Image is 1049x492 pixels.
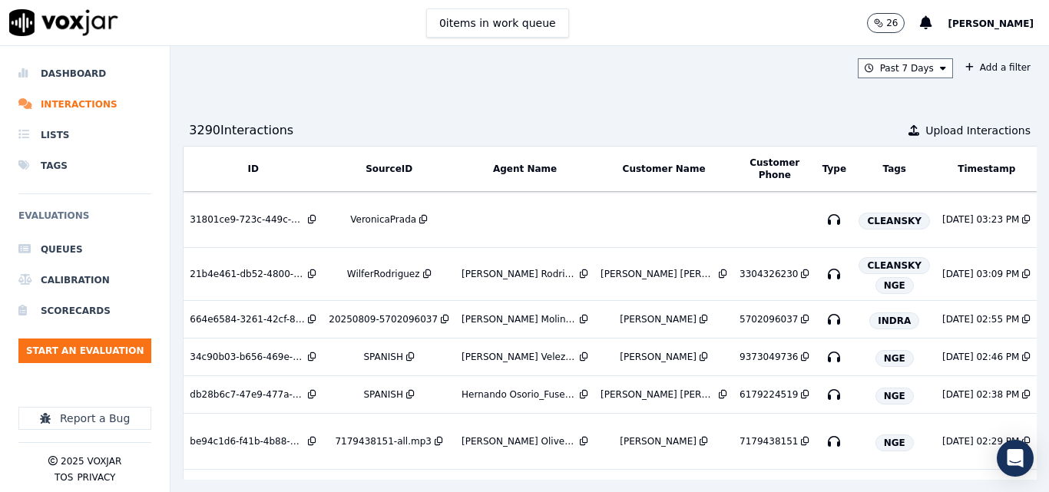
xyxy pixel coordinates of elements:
div: SPANISH [363,351,402,363]
div: [PERSON_NAME] Oliveros_fuse1053_NGE [462,435,577,447]
div: [PERSON_NAME] Velez_Fuse3039_NGE [462,351,577,363]
div: [DATE] 03:09 PM [942,268,1019,280]
h6: Evaluations [18,206,151,234]
div: 6179224519 [740,388,798,401]
button: Upload Interactions [908,123,1031,138]
span: CLEANSKY [859,257,930,274]
div: 21b4e461-db52-4800-870a-3a18e77ce1f5 [190,268,305,280]
button: 26 [867,13,905,33]
div: 9373049736 [740,351,798,363]
div: Hernando Osorio_Fuse3032_NGE [462,388,577,401]
div: 3304326230 [740,268,798,280]
button: SourceID [366,163,412,175]
span: Upload Interactions [925,123,1031,138]
div: [DATE] 02:46 PM [942,351,1019,363]
span: NGE [875,388,914,404]
button: ID [248,163,259,175]
p: 26 [886,17,898,29]
button: Type [822,163,846,175]
button: Start an Evaluation [18,338,151,363]
div: be94c1d6-f41b-4b88-9d40-e7722bb5c8a7 [190,435,305,447]
button: Timestamp [958,163,1015,175]
div: 20250809-5702096037 [329,313,438,325]
div: [PERSON_NAME] [PERSON_NAME] [601,268,716,280]
div: Open Intercom Messenger [997,440,1034,477]
button: Tags [883,163,906,175]
div: [PERSON_NAME] [PERSON_NAME] [601,388,716,401]
button: 26 [867,13,920,33]
span: [PERSON_NAME] [948,18,1034,29]
div: [PERSON_NAME] [620,351,697,363]
a: Interactions [18,89,151,120]
div: 664e6584-3261-42cf-8838-784ed39b3dfa [190,313,305,325]
button: Past 7 Days [858,58,953,78]
span: NGE [875,434,914,451]
div: [DATE] 02:29 PM [942,435,1019,447]
span: NGE [875,350,914,367]
button: [PERSON_NAME] [948,14,1049,32]
div: [DATE] 03:23 PM [942,213,1019,226]
div: VeronicaPrada [350,213,416,226]
a: Lists [18,120,151,150]
div: 7179438151 [740,435,798,447]
span: NGE [875,277,914,294]
div: 5702096037 [740,313,798,325]
div: 31801ce9-723c-449c-8dea-5ada86ae9380 [190,213,305,226]
button: Agent Name [493,163,557,175]
div: [DATE] 02:55 PM [942,313,1019,325]
button: Report a Bug [18,407,151,430]
div: [PERSON_NAME] Rodriguez_w28524_CLEANSKY [462,268,577,280]
div: 34c90b03-b656-469e-aa70-637c643c9116 [190,351,305,363]
button: Customer Name [623,163,706,175]
div: 3290 Interaction s [189,121,293,140]
div: db28b6c7-47e9-477a-8d1a-b3f53d6bec48 [190,388,305,401]
button: 0items in work queue [426,8,569,38]
button: TOS [55,471,73,484]
a: Queues [18,234,151,265]
img: voxjar logo [9,9,118,36]
button: Add a filter [959,58,1037,77]
a: Calibration [18,265,151,296]
p: 2025 Voxjar [61,455,121,467]
div: SPANISH [363,388,402,401]
div: [PERSON_NAME] [620,313,697,325]
a: Scorecards [18,296,151,326]
div: [PERSON_NAME] [620,435,697,447]
div: WilferRodriguez [347,268,420,280]
a: Dashboard [18,58,151,89]
a: Tags [18,150,151,181]
button: Customer Phone [740,157,809,181]
span: CLEANSKY [859,213,930,229]
div: 7179438151-all.mp3 [335,435,431,447]
span: INDRA [869,312,919,329]
div: [DATE] 02:38 PM [942,388,1019,401]
button: Privacy [77,471,115,484]
div: [PERSON_NAME] Molina_Fuse3103_NGE [462,313,577,325]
